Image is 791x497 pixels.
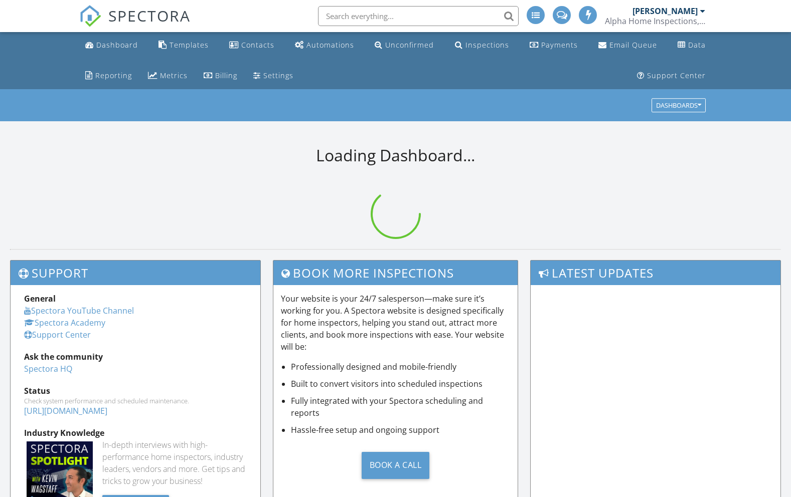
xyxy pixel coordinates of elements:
[24,405,107,416] a: [URL][DOMAIN_NAME]
[249,67,297,85] a: Settings
[215,71,237,80] div: Billing
[96,40,138,50] div: Dashboard
[652,99,706,113] button: Dashboards
[24,329,91,340] a: Support Center
[465,40,509,50] div: Inspections
[95,71,132,80] div: Reporting
[281,293,510,353] p: Your website is your 24/7 salesperson—make sure it’s working for you. A Spectora website is desig...
[24,363,72,374] a: Spectora HQ
[200,67,241,85] a: Billing
[541,40,578,50] div: Payments
[11,261,260,285] h3: Support
[225,36,278,55] a: Contacts
[633,67,710,85] a: Support Center
[273,261,517,285] h3: Book More Inspections
[291,378,510,390] li: Built to convert visitors into scheduled inspections
[688,40,706,50] div: Data
[81,36,142,55] a: Dashboard
[263,71,293,80] div: Settings
[160,71,188,80] div: Metrics
[79,5,101,27] img: The Best Home Inspection Software - Spectora
[24,351,247,363] div: Ask the community
[154,36,213,55] a: Templates
[24,427,247,439] div: Industry Knowledge
[594,36,661,55] a: Email Queue
[531,261,780,285] h3: Latest Updates
[24,317,105,328] a: Spectora Academy
[605,16,705,26] div: Alpha Home Inspections, LLC
[170,40,209,50] div: Templates
[306,40,354,50] div: Automations
[632,6,698,16] div: [PERSON_NAME]
[291,424,510,436] li: Hassle-free setup and ongoing support
[362,452,430,479] div: Book a Call
[526,36,582,55] a: Payments
[79,14,191,35] a: SPECTORA
[24,293,56,304] strong: General
[656,102,701,109] div: Dashboards
[24,385,247,397] div: Status
[24,397,247,405] div: Check system performance and scheduled maintenance.
[241,40,274,50] div: Contacts
[609,40,657,50] div: Email Queue
[291,36,358,55] a: Automations (Advanced)
[371,36,438,55] a: Unconfirmed
[24,305,134,316] a: Spectora YouTube Channel
[81,67,136,85] a: Reporting
[291,361,510,373] li: Professionally designed and mobile-friendly
[108,5,191,26] span: SPECTORA
[385,40,434,50] div: Unconfirmed
[674,36,710,55] a: Data
[318,6,519,26] input: Search everything...
[144,67,192,85] a: Metrics
[647,71,706,80] div: Support Center
[281,444,510,486] a: Book a Call
[102,439,247,487] div: In-depth interviews with high-performance home inspectors, industry leaders, vendors and more. Ge...
[291,395,510,419] li: Fully integrated with your Spectora scheduling and reports
[451,36,513,55] a: Inspections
